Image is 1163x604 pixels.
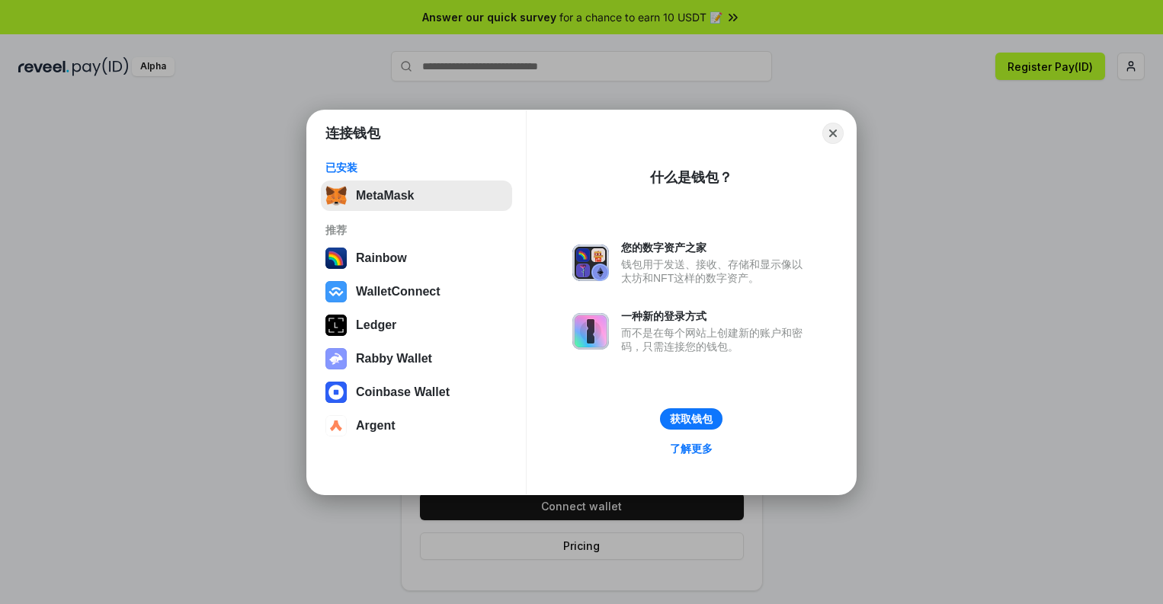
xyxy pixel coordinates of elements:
img: svg+xml,%3Csvg%20width%3D%22120%22%20height%3D%22120%22%20viewBox%3D%220%200%20120%20120%22%20fil... [325,248,347,269]
div: Coinbase Wallet [356,385,450,399]
button: Ledger [321,310,512,340]
div: MetaMask [356,189,414,203]
div: 一种新的登录方式 [621,309,810,323]
div: 已安装 [325,161,508,174]
img: svg+xml,%3Csvg%20xmlns%3D%22http%3A%2F%2Fwww.w3.org%2F2000%2Fsvg%22%20fill%3D%22none%22%20viewBox... [572,313,609,350]
img: svg+xml,%3Csvg%20xmlns%3D%22http%3A%2F%2Fwww.w3.org%2F2000%2Fsvg%22%20width%3D%2228%22%20height%3... [325,315,347,336]
div: Argent [356,419,396,433]
div: Rainbow [356,251,407,265]
div: 钱包用于发送、接收、存储和显示像以太坊和NFT这样的数字资产。 [621,257,810,285]
button: Close [822,123,844,144]
button: MetaMask [321,181,512,211]
div: Rabby Wallet [356,352,432,366]
button: Coinbase Wallet [321,377,512,407]
div: 推荐 [325,223,508,237]
img: svg+xml,%3Csvg%20width%3D%2228%22%20height%3D%2228%22%20viewBox%3D%220%200%2028%2028%22%20fill%3D... [325,415,347,436]
div: 了解更多 [670,442,713,455]
img: svg+xml,%3Csvg%20fill%3D%22none%22%20height%3D%2233%22%20viewBox%3D%220%200%2035%2033%22%20width%... [325,185,347,206]
div: WalletConnect [356,285,441,299]
div: Ledger [356,318,396,332]
button: Rabby Wallet [321,344,512,374]
div: 而不是在每个网站上创建新的账户和密码，只需连接您的钱包。 [621,326,810,353]
img: svg+xml,%3Csvg%20xmlns%3D%22http%3A%2F%2Fwww.w3.org%2F2000%2Fsvg%22%20fill%3D%22none%22%20viewBox... [572,244,609,281]
h1: 连接钱包 [325,124,380,142]
img: svg+xml,%3Csvg%20xmlns%3D%22http%3A%2F%2Fwww.w3.org%2F2000%2Fsvg%22%20fill%3D%22none%22%20viewBox... [325,348,347,369]
button: Argent [321,411,512,441]
img: svg+xml,%3Csvg%20width%3D%2228%22%20height%3D%2228%22%20viewBox%3D%220%200%2028%2028%22%20fill%3D... [325,281,347,302]
div: 您的数字资产之家 [621,241,810,254]
div: 什么是钱包？ [650,168,732,187]
button: 获取钱包 [660,408,722,430]
img: svg+xml,%3Csvg%20width%3D%2228%22%20height%3D%2228%22%20viewBox%3D%220%200%2028%2028%22%20fill%3D... [325,382,347,403]
button: Rainbow [321,243,512,273]
button: WalletConnect [321,276,512,307]
div: 获取钱包 [670,412,713,426]
a: 了解更多 [661,439,722,459]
